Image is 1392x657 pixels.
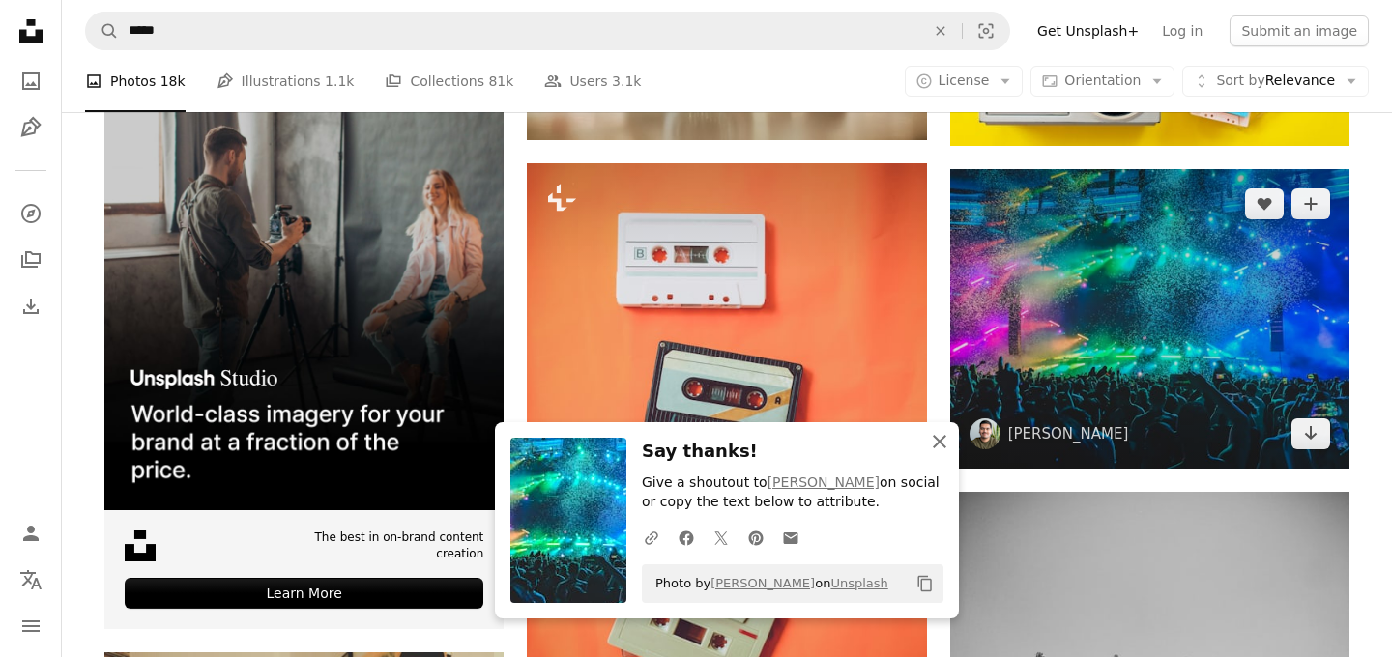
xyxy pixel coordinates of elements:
[12,241,50,279] a: Collections
[773,518,808,557] a: Share over email
[1030,66,1174,97] button: Orientation
[217,50,355,112] a: Illustrations 1.1k
[488,71,513,92] span: 81k
[919,13,962,49] button: Clear
[950,310,1349,328] a: group of people in front of stage
[1216,71,1335,91] span: Relevance
[1216,72,1264,88] span: Sort by
[1064,72,1141,88] span: Orientation
[1291,188,1330,219] button: Add to Collection
[768,474,880,490] a: [PERSON_NAME]
[642,473,943,512] p: Give a shoutout to on social or copy the text below to attribute.
[950,616,1349,634] a: grayscale photo of people holding assorted music instruments
[125,530,156,561] img: file-1631678316303-ed18b8b5cb9cimage
[970,418,1000,449] img: Go to Aditya Chinchure's profile
[325,71,354,92] span: 1.1k
[264,529,483,562] span: The best in on-brand content creation
[85,12,1010,50] form: Find visuals sitewide
[1291,418,1330,449] a: Download
[104,111,504,510] img: file-1715651741414-859baba4300dimage
[950,169,1349,469] img: group of people in front of stage
[646,568,888,599] span: Photo by on
[612,71,641,92] span: 3.1k
[710,576,815,590] a: [PERSON_NAME]
[12,514,50,553] a: Log in / Sign up
[909,567,942,600] button: Copy to clipboard
[12,62,50,100] a: Photos
[963,13,1009,49] button: Visual search
[1182,66,1369,97] button: Sort byRelevance
[1150,15,1214,46] a: Log in
[104,111,504,629] a: The best in on-brand content creationLearn More
[125,578,483,609] div: Learn More
[1245,188,1284,219] button: Like
[12,12,50,54] a: Home — Unsplash
[12,287,50,326] a: Download History
[642,438,943,466] h3: Say thanks!
[905,66,1024,97] button: License
[1026,15,1150,46] a: Get Unsplash+
[704,518,739,557] a: Share on Twitter
[830,576,887,590] a: Unsplash
[544,50,641,112] a: Users 3.1k
[1230,15,1369,46] button: Submit an image
[86,13,119,49] button: Search Unsplash
[1008,424,1129,443] a: [PERSON_NAME]
[385,50,513,112] a: Collections 81k
[12,607,50,645] button: Menu
[12,560,50,599] button: Language
[12,194,50,233] a: Explore
[739,518,773,557] a: Share on Pinterest
[669,518,704,557] a: Share on Facebook
[12,108,50,147] a: Illustrations
[939,72,990,88] span: License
